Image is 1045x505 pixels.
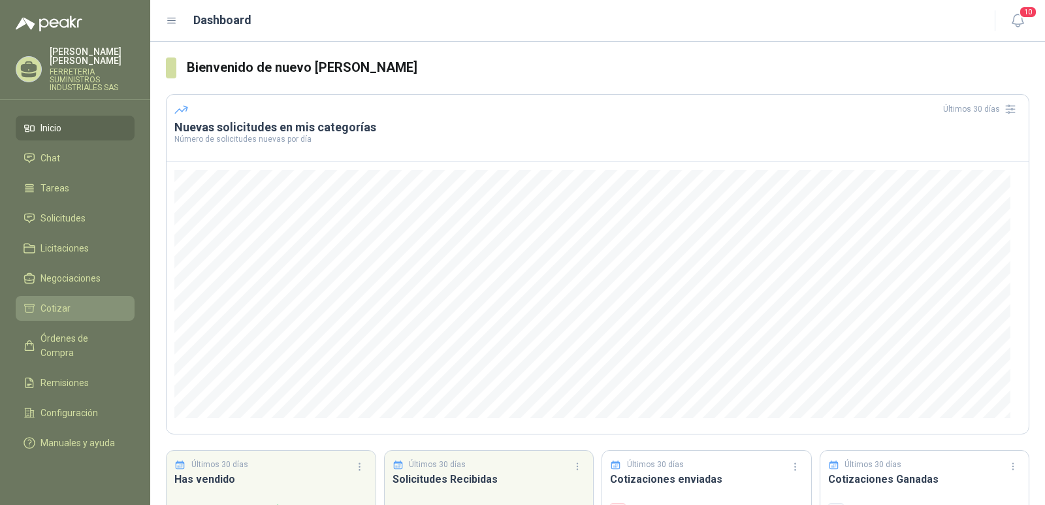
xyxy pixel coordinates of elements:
img: Logo peakr [16,16,82,31]
a: Tareas [16,176,135,201]
span: Chat [40,151,60,165]
p: Últimos 30 días [409,459,466,471]
span: Manuales y ayuda [40,436,115,450]
h1: Dashboard [193,11,251,29]
p: FERRETERIA SUMINISTROS INDUSTRIALES SAS [50,68,135,91]
h3: Bienvenido de nuevo [PERSON_NAME] [187,57,1029,78]
a: Inicio [16,116,135,140]
span: Solicitudes [40,211,86,225]
p: Últimos 30 días [191,459,248,471]
span: Licitaciones [40,241,89,255]
span: Negociaciones [40,271,101,285]
a: Solicitudes [16,206,135,231]
a: Negociaciones [16,266,135,291]
span: Órdenes de Compra [40,331,122,360]
span: Cotizar [40,301,71,316]
p: Número de solicitudes nuevas por día [174,135,1021,143]
span: 10 [1019,6,1037,18]
h3: Cotizaciones Ganadas [828,471,1021,487]
span: Inicio [40,121,61,135]
p: Últimos 30 días [627,459,684,471]
a: Cotizar [16,296,135,321]
p: Últimos 30 días [844,459,901,471]
span: Configuración [40,406,98,420]
div: Últimos 30 días [943,99,1021,120]
button: 10 [1006,9,1029,33]
h3: Nuevas solicitudes en mis categorías [174,120,1021,135]
a: Chat [16,146,135,171]
a: Configuración [16,400,135,425]
span: Tareas [40,181,69,195]
h3: Has vendido [174,471,368,487]
h3: Cotizaciones enviadas [610,471,803,487]
a: Licitaciones [16,236,135,261]
h3: Solicitudes Recibidas [393,471,586,487]
span: Remisiones [40,376,89,390]
a: Remisiones [16,370,135,395]
p: [PERSON_NAME] [PERSON_NAME] [50,47,135,65]
a: Manuales y ayuda [16,431,135,455]
a: Órdenes de Compra [16,326,135,365]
